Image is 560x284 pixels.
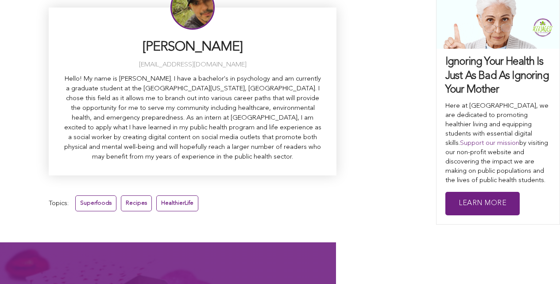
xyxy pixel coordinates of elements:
a: Superfoods [75,195,116,211]
h3: [PERSON_NAME] [62,39,323,56]
span: Topics: [49,198,69,210]
p: Hello! My name is [PERSON_NAME]. I have a bachelor's in psychology and am currently a graduate st... [62,74,323,162]
a: Recipes [121,195,152,211]
iframe: Chat Widget [516,241,560,284]
p: [EMAIL_ADDRESS][DOMAIN_NAME] [62,60,323,70]
a: Learn More [445,192,520,215]
a: HealthierLife [156,195,198,211]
